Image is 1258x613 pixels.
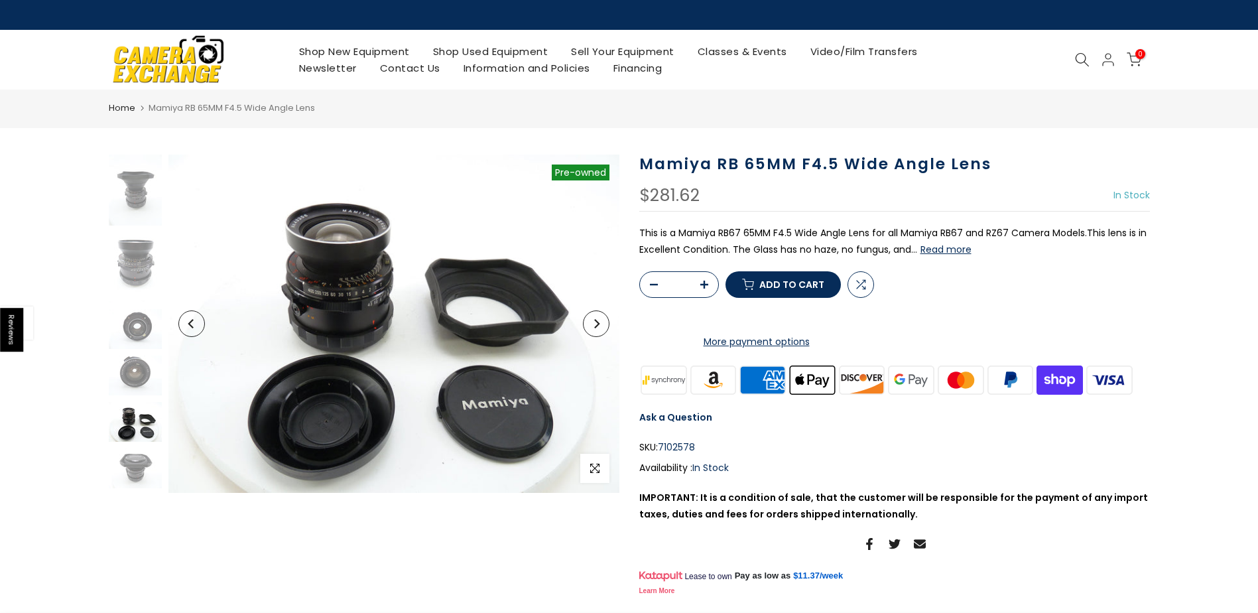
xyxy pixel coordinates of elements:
span: Lease to own [684,571,731,582]
button: Add to cart [725,271,841,298]
button: Read more [920,243,972,255]
a: Learn More [639,587,675,594]
img: amazon payments [688,364,738,396]
img: Mamiya RB 65MM F4.5 Wide Angle Lens Medium Format Equipment - Medium Format Lenses - Mamiya RB 67... [109,232,162,303]
img: shopify pay [1035,364,1085,396]
img: synchrony [639,364,689,396]
img: Mamiya RB 65MM F4.5 Wide Angle Lens Medium Format Equipment - Medium Format Lenses - Mamiya RB 67... [109,309,162,349]
img: paypal [985,364,1035,396]
img: discover [837,364,887,396]
span: Pay as low as [735,570,791,582]
img: google pay [887,364,936,396]
img: Mamiya RB 65MM F4.5 Wide Angle Lens Medium Format Equipment - Medium Format Lenses - Mamiya RB 67... [109,448,162,488]
a: $11.37/week [793,570,843,582]
span: Mamiya RB 65MM F4.5 Wide Angle Lens [149,102,315,114]
div: SKU: [639,439,1150,456]
div: Availability : [639,460,1150,476]
a: Sell Your Equipment [560,43,686,60]
a: Newsletter [287,60,368,76]
a: Information and Policies [452,60,601,76]
a: 0 [1127,52,1141,67]
a: Contact Us [368,60,452,76]
strong: IMPORTANT: It is a condition of sale, that the customer will be responsible for the payment of an... [639,491,1148,521]
a: More payment options [639,334,874,350]
span: Add to cart [759,280,824,289]
a: Share on Email [914,536,926,552]
img: Mamiya RB 65MM F4.5 Wide Angle Lens Medium Format Equipment - Medium Format Lenses - Mamiya RB 67... [168,155,619,493]
a: Shop New Equipment [287,43,421,60]
a: Classes & Events [686,43,798,60]
img: visa [1084,364,1134,396]
a: Share on Twitter [889,536,901,552]
img: Mamiya RB 65MM F4.5 Wide Angle Lens Medium Format Equipment - Medium Format Lenses - Mamiya RB 67... [109,402,162,442]
span: In Stock [1113,188,1150,202]
a: Video/Film Transfers [798,43,929,60]
img: Mamiya RB 65MM F4.5 Wide Angle Lens Medium Format Equipment - Medium Format Lenses - Mamiya RB 67... [109,155,162,226]
img: master [936,364,985,396]
img: american express [738,364,788,396]
img: Mamiya RB 65MM F4.5 Wide Angle Lens Medium Format Equipment - Medium Format Lenses - Mamiya RB 67... [109,356,162,395]
p: This is a Mamiya RB67 65MM F4.5 Wide Angle Lens for all Mamiya RB67 and RZ67 Camera Models.This l... [639,225,1150,258]
a: Financing [601,60,674,76]
button: Previous [178,310,205,337]
img: apple pay [787,364,837,396]
span: 7102578 [658,439,695,456]
span: 0 [1135,49,1145,59]
h1: Mamiya RB 65MM F4.5 Wide Angle Lens [639,155,1150,174]
a: Share on Facebook [863,536,875,552]
a: Ask a Question [639,411,712,424]
a: Shop Used Equipment [421,43,560,60]
div: $281.62 [639,187,700,204]
a: Home [109,102,135,115]
span: In Stock [692,461,729,474]
button: Next [583,310,609,337]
